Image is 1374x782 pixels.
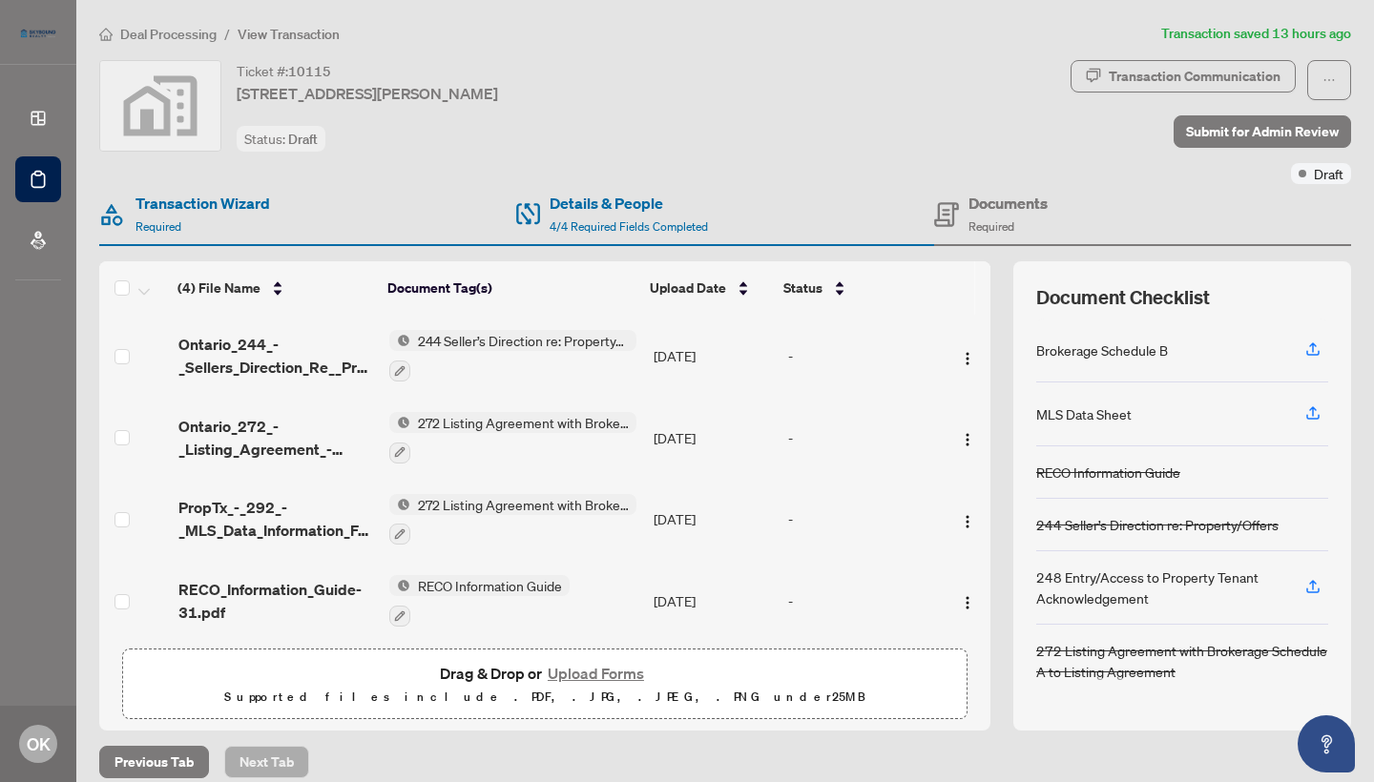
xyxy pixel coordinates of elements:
[952,340,983,371] button: Logo
[237,60,331,82] div: Ticket #:
[380,261,642,315] th: Document Tag(s)
[952,504,983,534] button: Logo
[1036,284,1210,311] span: Document Checklist
[99,746,209,778] button: Previous Tab
[288,131,318,148] span: Draft
[1161,23,1351,45] article: Transaction saved 13 hours ago
[1322,73,1336,87] span: ellipsis
[410,494,636,515] span: 272 Listing Agreement with Brokerage Schedule A to Listing Agreement
[123,649,967,720] span: Drag & Drop orUpload FormsSupported files include .PDF, .JPG, .JPEG, .PNG under25MB
[100,61,220,151] img: svg%3e
[238,26,340,43] span: View Transaction
[788,508,936,529] div: -
[952,586,983,616] button: Logo
[542,661,650,686] button: Upload Forms
[389,412,410,433] img: Status Icon
[15,24,61,43] img: logo
[960,351,975,366] img: Logo
[646,560,781,642] td: [DATE]
[27,731,51,757] span: OK
[1036,514,1279,535] div: 244 Seller’s Direction re: Property/Offers
[440,661,650,686] span: Drag & Drop or
[642,261,776,315] th: Upload Date
[646,479,781,561] td: [DATE]
[224,746,309,778] button: Next Tab
[170,261,380,315] th: (4) File Name
[788,345,936,366] div: -
[1071,60,1296,93] button: Transaction Communication
[178,496,375,542] span: PropTx_-_292_-_MLS_Data_Information_Form_-_Condo_Co-op_Co-Ownership-3.pdf
[550,192,708,215] h4: Details & People
[120,26,217,43] span: Deal Processing
[646,397,781,479] td: [DATE]
[389,330,410,351] img: Status Icon
[1298,715,1355,772] button: Open asap
[99,28,113,41] span: home
[776,261,938,315] th: Status
[237,82,498,105] span: [STREET_ADDRESS][PERSON_NAME]
[1036,566,1282,608] div: 248 Entry/Access to Property Tenant Acknowledgement
[1186,116,1339,147] span: Submit for Admin Review
[646,315,781,397] td: [DATE]
[224,23,230,45] li: /
[783,278,822,298] span: Status
[410,330,636,351] span: 244 Seller’s Direction re: Property/Offers
[389,412,636,463] button: Status Icon272 Listing Agreement with Brokerage Schedule A to Listing Agreement
[1109,61,1280,92] div: Transaction Communication
[968,192,1048,215] h4: Documents
[178,333,375,379] span: Ontario_244_-_Sellers_Direction_Re__Property_Offers-14.pdf
[135,219,181,234] span: Required
[178,415,375,461] span: Ontario_272_-_Listing_Agreement_-_Landlord_Designated_Representation_Ag-5.pdf
[960,595,975,610] img: Logo
[1174,115,1351,148] button: Submit for Admin Review
[952,422,983,453] button: Logo
[410,412,636,433] span: 272 Listing Agreement with Brokerage Schedule A to Listing Agreement
[960,514,975,529] img: Logo
[389,494,410,515] img: Status Icon
[788,427,936,448] div: -
[1036,403,1132,424] div: MLS Data Sheet
[389,575,570,627] button: Status IconRECO Information Guide
[237,126,325,152] div: Status:
[650,278,726,298] span: Upload Date
[410,575,570,596] span: RECO Information Guide
[968,219,1014,234] span: Required
[1036,462,1180,483] div: RECO Information Guide
[135,686,955,709] p: Supported files include .PDF, .JPG, .JPEG, .PNG under 25 MB
[288,63,331,80] span: 10115
[788,590,936,611] div: -
[389,494,636,545] button: Status Icon272 Listing Agreement with Brokerage Schedule A to Listing Agreement
[389,575,410,596] img: Status Icon
[177,278,260,298] span: (4) File Name
[135,192,270,215] h4: Transaction Wizard
[1036,640,1328,682] div: 272 Listing Agreement with Brokerage Schedule A to Listing Agreement
[960,432,975,447] img: Logo
[1036,340,1168,360] div: Brokerage Schedule B
[550,219,708,234] span: 4/4 Required Fields Completed
[114,747,194,777] span: Previous Tab
[178,578,375,624] span: RECO_Information_Guide-31.pdf
[1314,163,1343,184] span: Draft
[389,330,636,381] button: Status Icon244 Seller’s Direction re: Property/Offers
